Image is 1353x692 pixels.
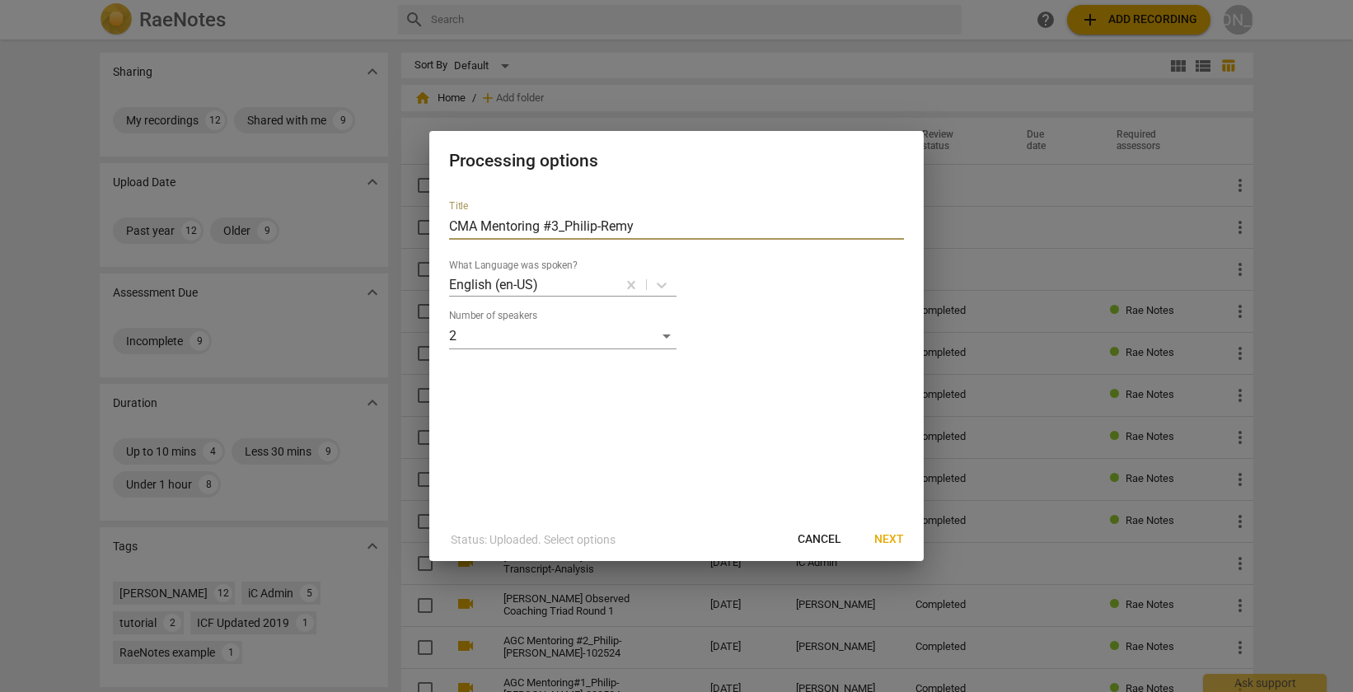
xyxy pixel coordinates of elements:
[449,261,578,271] label: What Language was spoken?
[449,311,537,321] label: Number of speakers
[798,531,841,548] span: Cancel
[449,202,468,212] label: Title
[861,525,917,554] button: Next
[451,531,616,549] p: Status: Uploaded. Select options
[449,275,538,294] p: English (en-US)
[784,525,854,554] button: Cancel
[449,323,676,349] div: 2
[449,151,904,171] h2: Processing options
[874,531,904,548] span: Next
